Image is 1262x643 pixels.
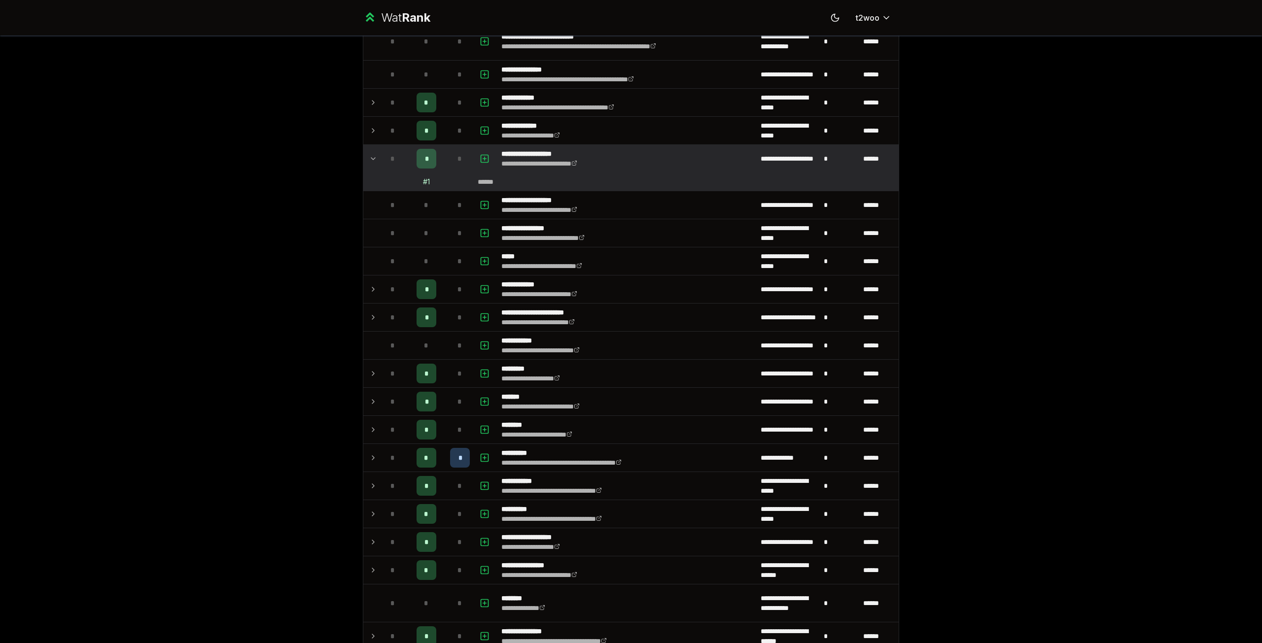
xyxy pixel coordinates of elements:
[423,177,430,187] div: # 1
[402,10,430,25] span: Rank
[848,9,899,27] button: t2woo
[381,10,430,26] div: Wat
[363,10,430,26] a: WatRank
[856,12,879,24] span: t2woo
